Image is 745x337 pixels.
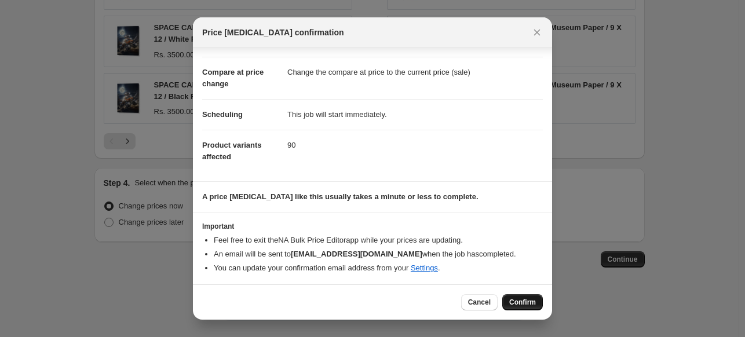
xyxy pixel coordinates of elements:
[287,57,543,87] dd: Change the compare at price to the current price (sale)
[509,298,536,307] span: Confirm
[214,235,543,246] li: Feel free to exit the NA Bulk Price Editor app while your prices are updating.
[291,250,422,258] b: [EMAIL_ADDRESS][DOMAIN_NAME]
[202,222,543,231] h3: Important
[468,298,491,307] span: Cancel
[461,294,498,310] button: Cancel
[214,248,543,260] li: An email will be sent to when the job has completed .
[411,263,438,272] a: Settings
[214,262,543,274] li: You can update your confirmation email address from your .
[202,192,479,201] b: A price [MEDICAL_DATA] like this usually takes a minute or less to complete.
[202,27,344,38] span: Price [MEDICAL_DATA] confirmation
[202,110,243,119] span: Scheduling
[202,68,264,88] span: Compare at price change
[502,294,543,310] button: Confirm
[287,130,543,160] dd: 90
[287,99,543,130] dd: This job will start immediately.
[202,141,262,161] span: Product variants affected
[529,24,545,41] button: Close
